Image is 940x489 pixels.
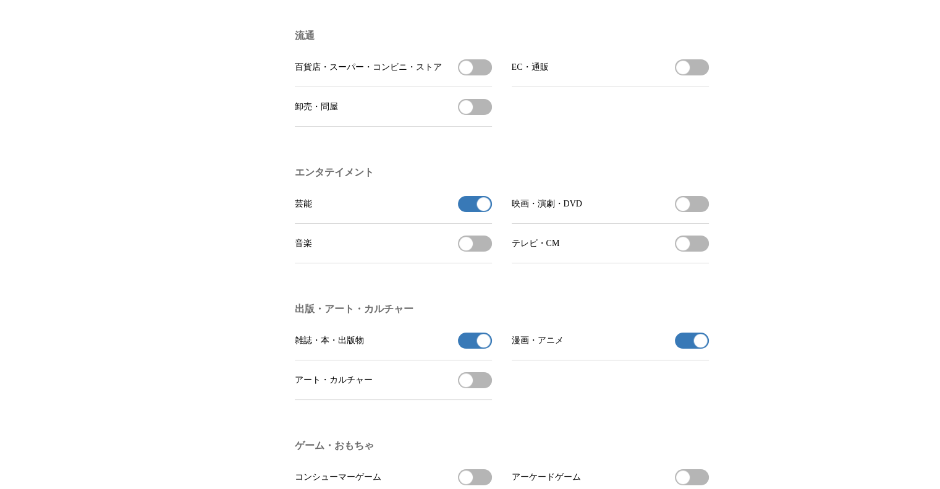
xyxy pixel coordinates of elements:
[512,62,549,73] span: EC・通販
[295,198,312,210] span: 芸能
[295,375,373,386] span: アート・カルチャー
[295,238,312,249] span: 音楽
[295,62,442,73] span: 百貨店・スーパー・コンビニ・ストア
[512,238,560,249] span: テレビ・CM
[512,198,582,210] span: 映画・演劇・DVD
[512,335,564,346] span: 漫画・アニメ
[295,30,709,43] h3: 流通
[512,472,581,483] span: アーケードゲーム
[295,440,709,453] h3: ゲーム・おもちゃ
[295,335,364,346] span: 雑誌・本・出版物
[295,303,709,316] h3: 出版・アート・カルチャー
[295,472,381,483] span: コンシューマーゲーム
[295,101,338,113] span: 卸売・問屋
[295,166,709,179] h3: エンタテイメント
